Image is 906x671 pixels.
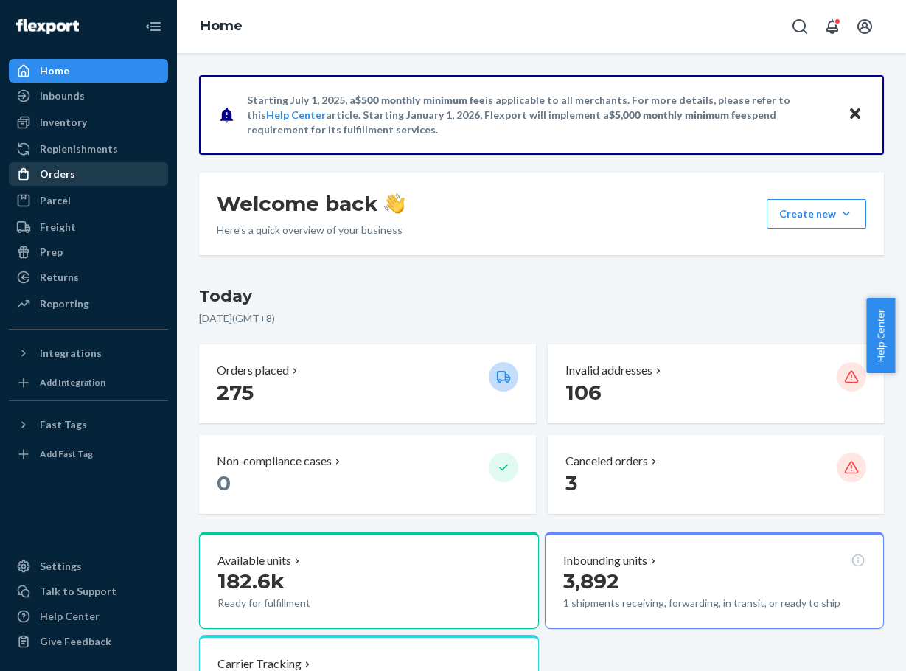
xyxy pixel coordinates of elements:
[565,453,648,470] p: Canceled orders
[199,311,884,326] p: [DATE] ( GMT+8 )
[40,167,75,181] div: Orders
[9,292,168,316] a: Reporting
[217,453,332,470] p: Non-compliance cases
[384,193,405,214] img: hand-wave emoji
[818,12,847,41] button: Open notifications
[563,596,853,611] p: 1 shipments receiving, forwarding, in transit, or ready to ship
[545,532,885,629] button: Inbounding units3,8921 shipments receiving, forwarding, in transit, or ready to ship
[247,93,834,137] p: Starting July 1, 2025, a is applicable to all merchants. For more details, please refer to this a...
[9,442,168,466] a: Add Fast Tag
[217,470,231,496] span: 0
[199,285,884,308] h3: Today
[9,580,168,603] a: Talk to Support
[9,59,168,83] a: Home
[9,341,168,365] button: Integrations
[609,108,747,121] span: $5,000 monthly minimum fee
[9,371,168,394] a: Add Integration
[217,190,405,217] h1: Welcome back
[40,634,111,649] div: Give Feedback
[266,108,326,121] a: Help Center
[548,344,885,423] button: Invalid addresses 106
[40,559,82,574] div: Settings
[866,298,895,373] button: Help Center
[217,362,289,379] p: Orders placed
[40,220,76,234] div: Freight
[9,554,168,578] a: Settings
[563,552,647,569] p: Inbounding units
[40,245,63,260] div: Prep
[9,413,168,437] button: Fast Tags
[40,296,89,311] div: Reporting
[40,193,71,208] div: Parcel
[139,12,168,41] button: Close Navigation
[40,346,102,361] div: Integrations
[40,115,87,130] div: Inventory
[9,137,168,161] a: Replenishments
[40,142,118,156] div: Replenishments
[189,5,254,48] ol: breadcrumbs
[199,532,539,629] button: Available units182.6kReady for fulfillment
[9,111,168,134] a: Inventory
[9,84,168,108] a: Inbounds
[563,569,619,594] span: 3,892
[355,94,485,106] span: $500 monthly minimum fee
[40,270,79,285] div: Returns
[785,12,815,41] button: Open Search Box
[16,19,79,34] img: Flexport logo
[548,435,885,514] button: Canceled orders 3
[9,162,168,186] a: Orders
[217,596,415,611] p: Ready for fulfillment
[9,630,168,653] button: Give Feedback
[846,104,865,125] button: Close
[767,199,866,229] button: Create new
[40,448,93,460] div: Add Fast Tag
[217,569,285,594] span: 182.6k
[201,18,243,34] a: Home
[565,380,602,405] span: 106
[40,63,69,78] div: Home
[9,605,168,628] a: Help Center
[565,470,577,496] span: 3
[565,362,652,379] p: Invalid addresses
[40,376,105,389] div: Add Integration
[199,435,536,514] button: Non-compliance cases 0
[9,265,168,289] a: Returns
[40,417,87,432] div: Fast Tags
[9,189,168,212] a: Parcel
[217,380,254,405] span: 275
[850,12,879,41] button: Open account menu
[9,240,168,264] a: Prep
[217,552,291,569] p: Available units
[9,215,168,239] a: Freight
[217,223,405,237] p: Here’s a quick overview of your business
[199,344,536,423] button: Orders placed 275
[40,609,100,624] div: Help Center
[40,584,116,599] div: Talk to Support
[40,88,85,103] div: Inbounds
